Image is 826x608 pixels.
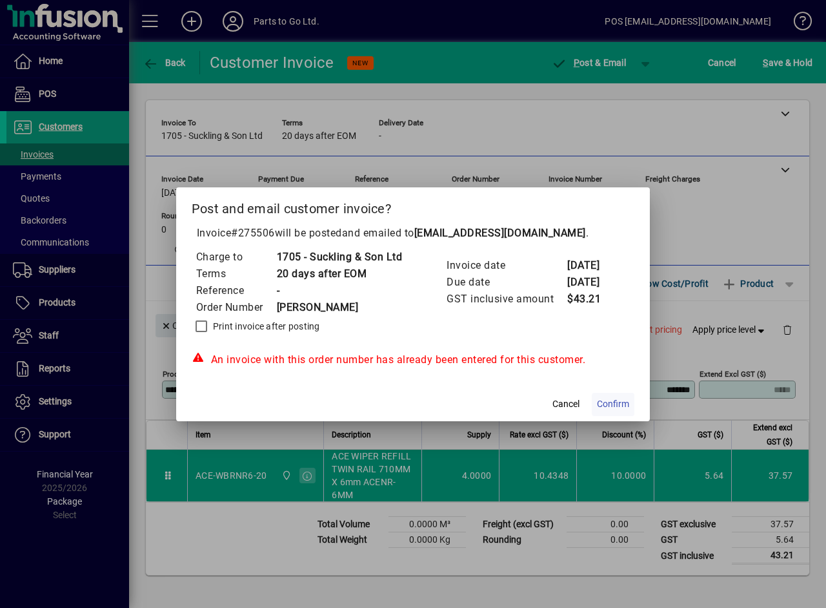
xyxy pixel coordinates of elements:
td: [DATE] [567,274,618,291]
td: 20 days after EOM [276,266,403,282]
div: An invoice with this order number has already been entered for this customer. [192,352,635,368]
td: 1705 - Suckling & Son Ltd [276,249,403,266]
b: [EMAIL_ADDRESS][DOMAIN_NAME] [414,227,586,239]
span: Cancel [552,397,579,411]
p: Invoice will be posted . [192,225,635,241]
h2: Post and email customer invoice? [176,187,650,225]
td: [DATE] [567,257,618,274]
span: and emailed to [342,227,586,239]
td: [PERSON_NAME] [276,299,403,316]
span: #275506 [231,227,275,239]
button: Cancel [545,393,587,416]
td: Charge to [196,249,276,266]
button: Confirm [592,393,634,416]
td: $43.21 [567,291,618,308]
td: - [276,282,403,299]
td: GST inclusive amount [446,291,567,308]
td: Due date [446,274,567,291]
span: Confirm [597,397,629,411]
td: Reference [196,282,276,299]
td: Invoice date [446,257,567,274]
td: Terms [196,266,276,282]
td: Order Number [196,299,276,316]
label: Print invoice after posting [210,320,320,333]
